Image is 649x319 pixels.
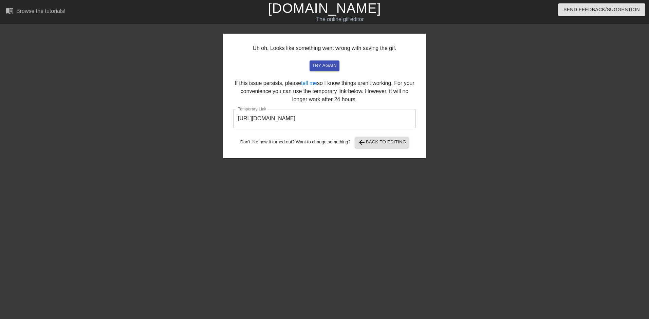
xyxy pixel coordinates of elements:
[310,60,339,71] button: try again
[16,8,66,14] div: Browse the tutorials!
[5,6,14,15] span: menu_book
[233,137,416,148] div: Don't like how it turned out? Want to change something?
[312,62,337,70] span: try again
[355,137,409,148] button: Back to Editing
[233,109,416,128] input: bare
[563,5,640,14] span: Send Feedback/Suggestion
[223,34,426,158] div: Uh oh. Looks like something went wrong with saving the gif. If this issue persists, please so I k...
[358,138,366,146] span: arrow_back
[358,138,406,146] span: Back to Editing
[220,15,460,23] div: The online gif editor
[558,3,645,16] button: Send Feedback/Suggestion
[5,6,66,17] a: Browse the tutorials!
[301,80,317,86] a: tell me
[268,1,381,16] a: [DOMAIN_NAME]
